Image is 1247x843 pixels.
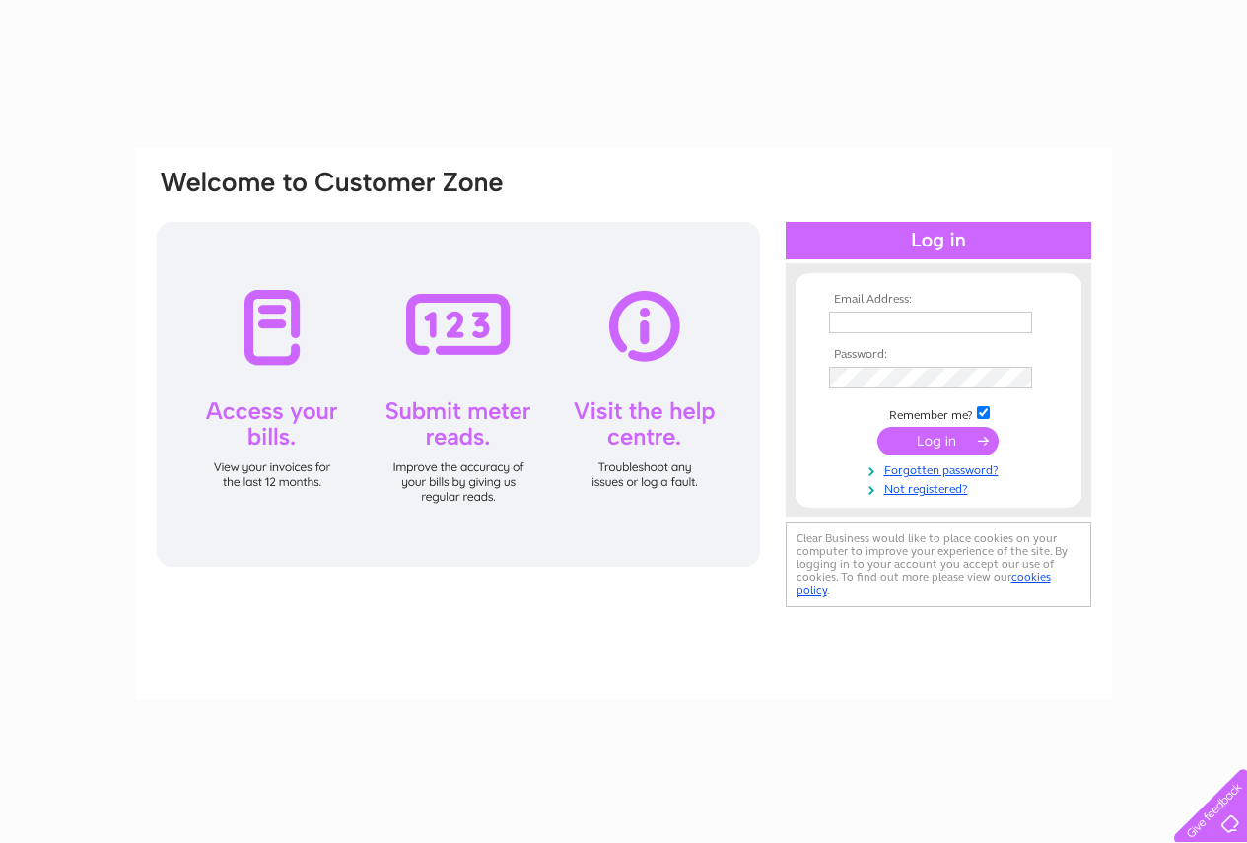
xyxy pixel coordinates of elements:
[824,403,1053,423] td: Remember me?
[829,478,1053,497] a: Not registered?
[877,427,999,455] input: Submit
[824,293,1053,307] th: Email Address:
[829,459,1053,478] a: Forgotten password?
[824,348,1053,362] th: Password:
[797,570,1051,597] a: cookies policy
[786,522,1091,607] div: Clear Business would like to place cookies on your computer to improve your experience of the sit...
